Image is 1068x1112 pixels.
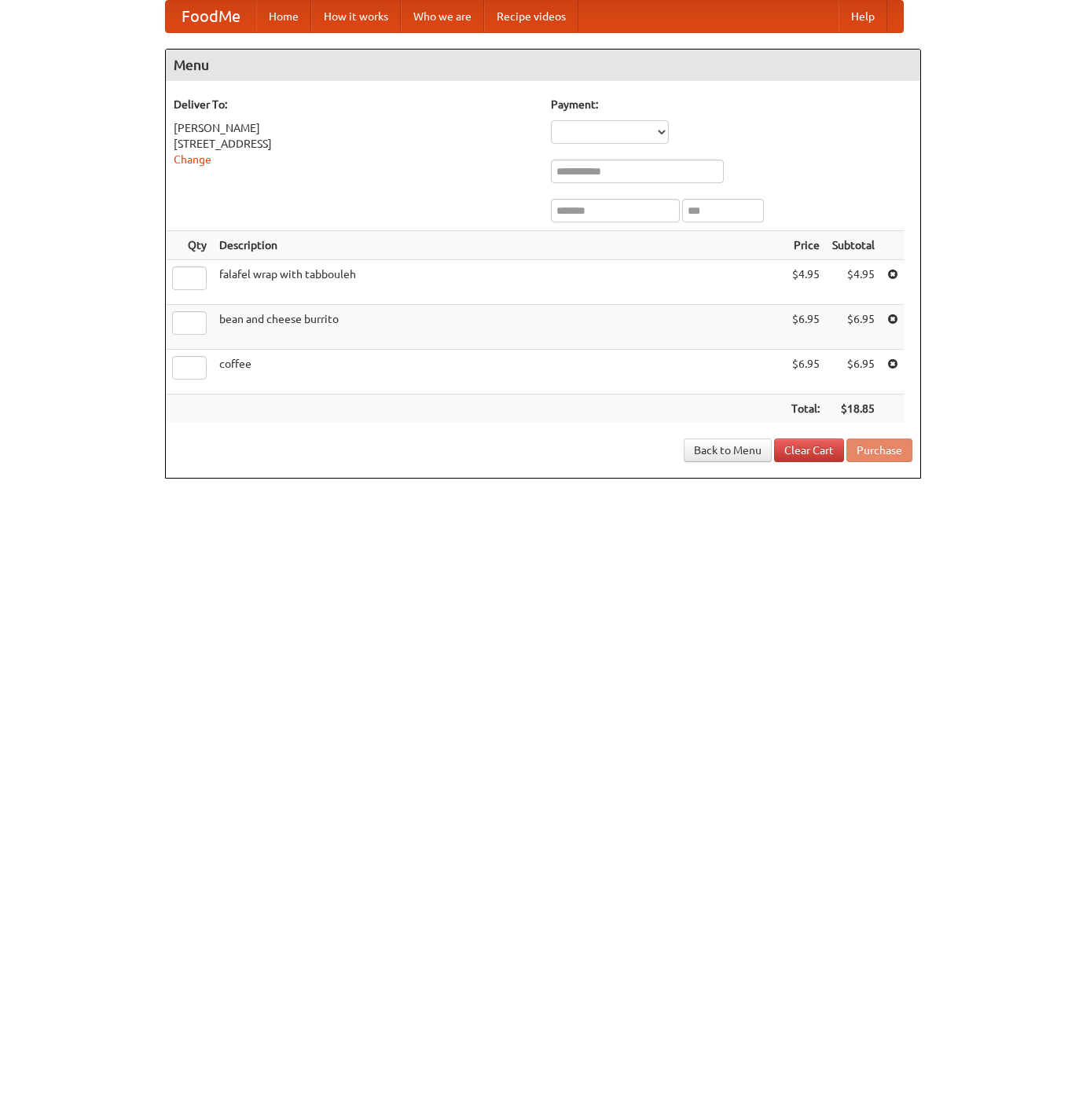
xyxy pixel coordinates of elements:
[213,260,785,305] td: falafel wrap with tabbouleh
[213,305,785,350] td: bean and cheese burrito
[785,395,826,424] th: Total:
[785,260,826,305] td: $4.95
[174,136,535,152] div: [STREET_ADDRESS]
[785,231,826,260] th: Price
[826,260,881,305] td: $4.95
[174,97,535,112] h5: Deliver To:
[684,439,772,462] a: Back to Menu
[785,350,826,395] td: $6.95
[311,1,401,32] a: How it works
[826,231,881,260] th: Subtotal
[166,231,213,260] th: Qty
[785,305,826,350] td: $6.95
[174,153,211,166] a: Change
[213,231,785,260] th: Description
[174,120,535,136] div: [PERSON_NAME]
[826,305,881,350] td: $6.95
[401,1,484,32] a: Who we are
[213,350,785,395] td: coffee
[166,50,920,81] h4: Menu
[551,97,912,112] h5: Payment:
[826,395,881,424] th: $18.85
[826,350,881,395] td: $6.95
[256,1,311,32] a: Home
[846,439,912,462] button: Purchase
[484,1,578,32] a: Recipe videos
[774,439,844,462] a: Clear Cart
[166,1,256,32] a: FoodMe
[839,1,887,32] a: Help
